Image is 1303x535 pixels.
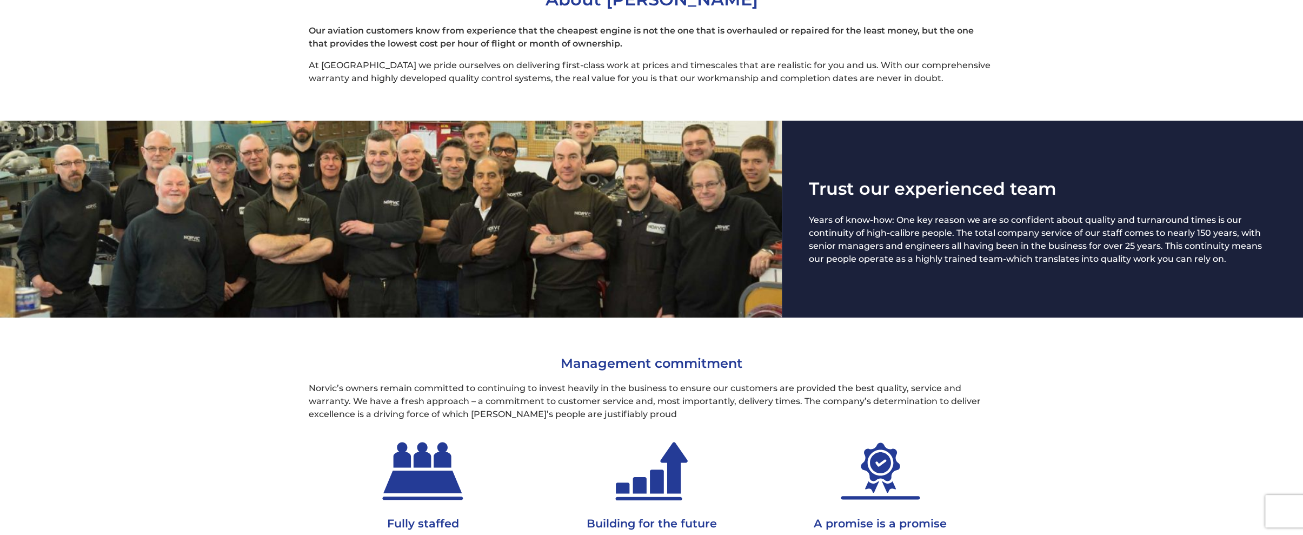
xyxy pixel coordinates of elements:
h2: Trust our experienced team [809,178,1276,199]
img: fully-staffed-01.svg [355,438,490,505]
strong: Our aviation customers know from experience that the cheapest engine is not the one that is overh... [309,25,974,49]
span: Management commitment [561,355,742,371]
p: At [GEOGRAPHIC_DATA] we pride ourselves on delivering first-class work at prices and timescales t... [309,59,994,85]
p: Years of know-how: One key reason we are so confident about quality and turnaround times is our c... [809,214,1276,266]
img: a-promise-is-a-promise-01.svg [813,438,948,505]
p: Norvic’s owners remain committed to continuing to invest heavily in the business to ensure our cu... [309,382,994,421]
img: building-for-the-future-01.svg [584,438,719,505]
